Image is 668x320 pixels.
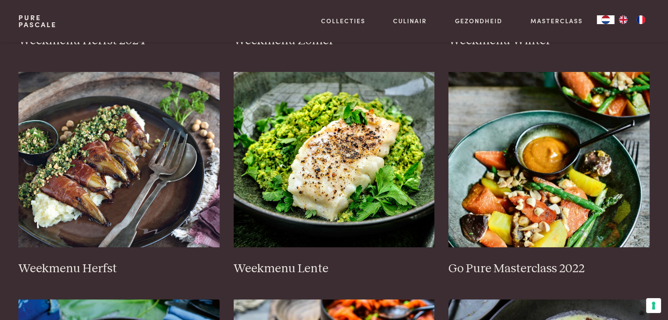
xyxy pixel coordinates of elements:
[448,72,650,276] a: Go Pure Masterclass 2022 Go Pure Masterclass 2022
[18,14,57,28] a: PurePascale
[632,15,650,24] a: FR
[597,15,614,24] div: Language
[597,15,614,24] a: NL
[18,72,220,276] a: Weekmenu Herfst Weekmenu Herfst
[18,72,220,247] img: Weekmenu Herfst
[234,72,435,247] img: Weekmenu Lente
[531,16,583,25] a: Masterclass
[597,15,650,24] aside: Language selected: Nederlands
[321,16,365,25] a: Collecties
[18,261,220,277] h3: Weekmenu Herfst
[393,16,427,25] a: Culinair
[448,261,650,277] h3: Go Pure Masterclass 2022
[614,15,650,24] ul: Language list
[455,16,502,25] a: Gezondheid
[646,298,661,313] button: Uw voorkeuren voor toestemming voor trackingtechnologieën
[614,15,632,24] a: EN
[234,72,435,276] a: Weekmenu Lente Weekmenu Lente
[234,261,435,277] h3: Weekmenu Lente
[448,72,650,247] img: Go Pure Masterclass 2022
